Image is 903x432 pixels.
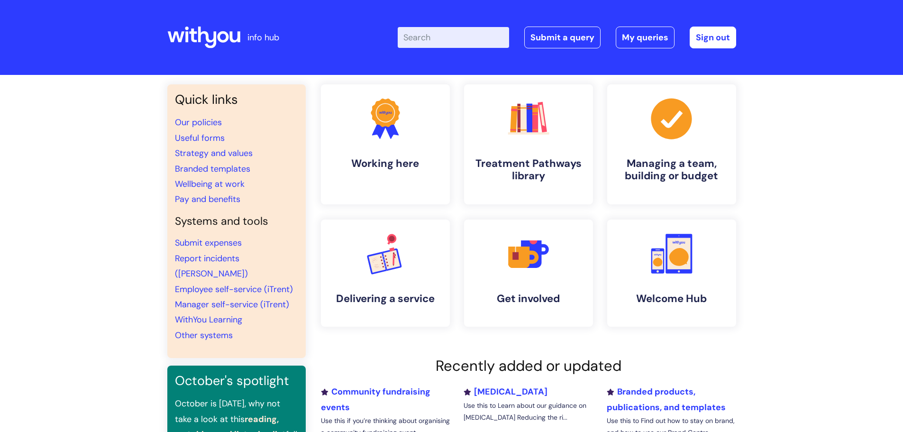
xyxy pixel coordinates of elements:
[175,178,245,190] a: Wellbeing at work
[615,293,729,305] h4: Welcome Hub
[464,400,593,423] p: Use this to Learn about our guidance on [MEDICAL_DATA] Reducing the ri...
[175,299,289,310] a: Manager self-service (iTrent)
[472,293,585,305] h4: Get involved
[321,386,430,413] a: Community fundraising events
[690,27,736,48] a: Sign out
[247,30,279,45] p: info hub
[398,27,509,48] input: Search
[321,357,736,375] h2: Recently added or updated
[328,157,442,170] h4: Working here
[175,163,250,175] a: Branded templates
[175,253,248,279] a: Report incidents ([PERSON_NAME])
[175,215,298,228] h4: Systems and tools
[175,314,242,325] a: WithYou Learning
[175,193,240,205] a: Pay and benefits
[175,132,225,144] a: Useful forms
[607,220,736,327] a: Welcome Hub
[616,27,675,48] a: My queries
[175,237,242,248] a: Submit expenses
[321,84,450,204] a: Working here
[175,330,233,341] a: Other systems
[524,27,601,48] a: Submit a query
[175,92,298,107] h3: Quick links
[328,293,442,305] h4: Delivering a service
[321,220,450,327] a: Delivering a service
[175,373,298,388] h3: October's spotlight
[464,84,593,204] a: Treatment Pathways library
[175,117,222,128] a: Our policies
[175,284,293,295] a: Employee self-service (iTrent)
[615,157,729,183] h4: Managing a team, building or budget
[472,157,585,183] h4: Treatment Pathways library
[607,84,736,204] a: Managing a team, building or budget
[607,386,726,413] a: Branded products, publications, and templates
[398,27,736,48] div: | -
[464,220,593,327] a: Get involved
[464,386,547,397] a: [MEDICAL_DATA]
[175,147,253,159] a: Strategy and values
